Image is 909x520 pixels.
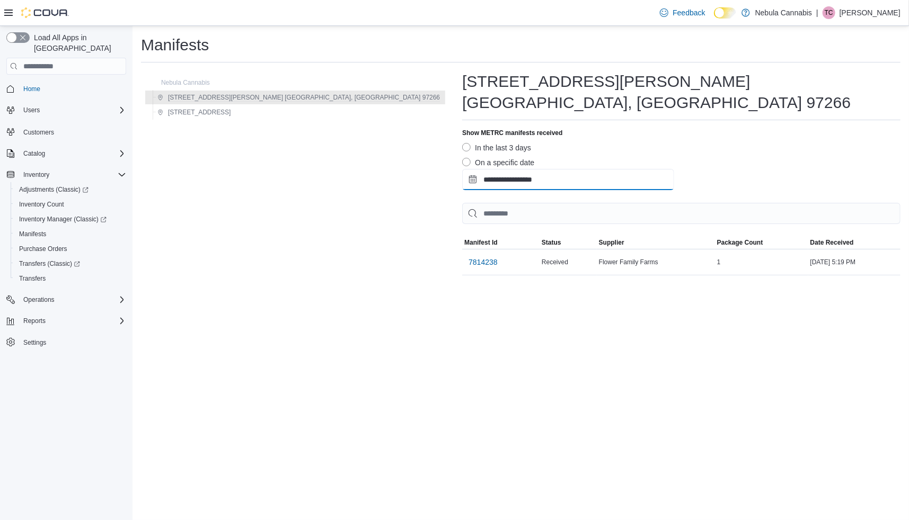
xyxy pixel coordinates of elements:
[2,103,130,118] button: Users
[19,126,58,139] a: Customers
[462,141,531,154] label: In the last 3 days
[825,6,833,19] span: TC
[23,128,54,137] span: Customers
[19,147,49,160] button: Catalog
[15,183,93,196] a: Adjustments (Classic)
[23,317,46,325] span: Reports
[2,335,130,350] button: Settings
[816,6,818,19] p: |
[19,274,46,283] span: Transfers
[15,213,111,226] a: Inventory Manager (Classic)
[15,272,50,285] a: Transfers
[21,7,69,18] img: Cova
[462,71,901,113] h1: [STREET_ADDRESS][PERSON_NAME] [GEOGRAPHIC_DATA], [GEOGRAPHIC_DATA] 97266
[462,129,562,137] label: Show METRC manifests received
[11,271,130,286] button: Transfers
[19,315,126,327] span: Reports
[656,2,709,23] a: Feedback
[23,338,46,347] span: Settings
[11,182,130,197] a: Adjustments (Classic)
[168,93,440,102] span: [STREET_ADDRESS][PERSON_NAME] [GEOGRAPHIC_DATA], [GEOGRAPHIC_DATA] 97266
[469,257,498,267] span: 7814238
[19,259,80,268] span: Transfers (Classic)
[19,168,126,181] span: Inventory
[19,293,59,306] button: Operations
[19,336,126,349] span: Settings
[19,293,126,306] span: Operations
[2,292,130,307] button: Operations
[2,124,130,139] button: Customers
[146,76,214,89] button: Nebula Cannabis
[462,169,674,190] input: Press the down key to open a popover containing a calendar.
[673,7,705,18] span: Feedback
[15,243,126,255] span: Purchase Orders
[19,125,126,138] span: Customers
[11,212,130,227] a: Inventory Manager (Classic)
[168,108,231,116] span: [STREET_ADDRESS]
[153,91,444,104] button: [STREET_ADDRESS][PERSON_NAME] [GEOGRAPHIC_DATA], [GEOGRAPHIC_DATA] 97266
[141,34,209,56] h1: Manifests
[808,256,901,268] div: [DATE] 5:19 PM
[19,104,126,116] span: Users
[23,171,49,179] span: Inventory
[19,82,126,95] span: Home
[542,238,561,247] span: Status
[19,245,67,253] span: Purchase Orders
[599,238,624,247] span: Supplier
[11,227,130,241] button: Manifests
[2,81,130,96] button: Home
[23,149,45,158] span: Catalog
[19,230,46,238] span: Manifests
[15,243,72,255] a: Purchase Orders
[19,315,50,327] button: Reports
[19,215,107,223] span: Inventory Manager (Classic)
[462,156,534,169] label: On a specific date
[714,7,736,19] input: Dark Mode
[23,295,55,304] span: Operations
[6,77,126,378] nav: Complex example
[15,198,68,211] a: Inventory Count
[30,32,126,53] span: Load All Apps in [GEOGRAPHIC_DATA]
[19,336,50,349] a: Settings
[19,104,44,116] button: Users
[23,106,40,114] span: Users
[153,106,235,119] button: [STREET_ADDRESS]
[810,238,854,247] span: Date Received
[23,85,40,93] span: Home
[462,203,901,224] input: This is a search bar. As you type, the results lower in the page will automatically filter.
[464,252,502,273] button: 7814238
[15,183,126,196] span: Adjustments (Classic)
[599,258,658,266] span: Flower Family Farms
[19,168,54,181] button: Inventory
[464,238,498,247] span: Manifest Id
[19,147,126,160] span: Catalog
[823,6,835,19] div: Tobias Croslin
[15,228,126,240] span: Manifests
[19,200,64,209] span: Inventory Count
[19,83,45,95] a: Home
[15,257,84,270] a: Transfers (Classic)
[19,185,89,194] span: Adjustments (Classic)
[161,78,210,87] span: Nebula Cannabis
[717,258,721,266] span: 1
[717,238,763,247] span: Package Count
[15,213,126,226] span: Inventory Manager (Classic)
[840,6,901,19] p: [PERSON_NAME]
[15,198,126,211] span: Inventory Count
[542,258,568,266] span: Received
[11,256,130,271] a: Transfers (Classic)
[11,241,130,256] button: Purchase Orders
[15,272,126,285] span: Transfers
[15,228,50,240] a: Manifests
[2,313,130,328] button: Reports
[2,146,130,161] button: Catalog
[755,6,812,19] p: Nebula Cannabis
[15,257,126,270] span: Transfers (Classic)
[11,197,130,212] button: Inventory Count
[2,167,130,182] button: Inventory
